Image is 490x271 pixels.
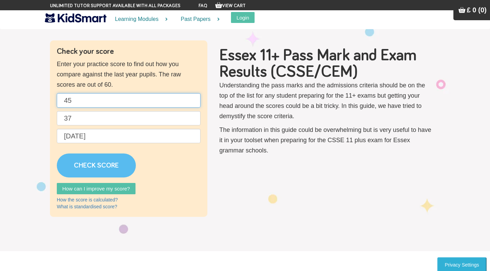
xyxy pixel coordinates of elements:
[57,129,201,143] input: Date of birth (d/m/y) e.g. 27/12/2007
[50,2,180,9] span: Unlimited tutor support available with all packages
[231,12,255,23] button: Login
[57,59,201,90] p: Enter your practice score to find out how you compare against the last year pupils. The raw score...
[57,47,201,56] h4: Check your score
[198,3,207,8] a: FAQ
[215,3,246,8] a: View Cart
[57,111,201,125] input: Maths raw score
[467,6,487,14] span: £ 0 (0)
[57,153,136,177] a: CHECK SCORE
[219,47,433,80] h1: Essex 11+ Pass Mark and Exam Results (CSSE/CEM)
[57,204,117,209] a: What is standardised score?
[57,93,201,108] input: English raw score
[57,183,136,194] a: How can I improve my score?
[219,125,433,156] p: The information in this guide could be overwhelming but is very useful to have it in your toolset...
[215,2,222,9] img: Your items in the shopping basket
[172,10,224,28] a: Past Papers
[57,197,118,202] a: How the score is calculated?
[219,80,433,121] p: Understanding the pass marks and the admissions criteria should be on the top of the list for any...
[45,12,106,24] img: KidSmart logo
[459,7,465,13] img: Your items in the shopping basket
[106,10,172,28] a: Learning Modules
